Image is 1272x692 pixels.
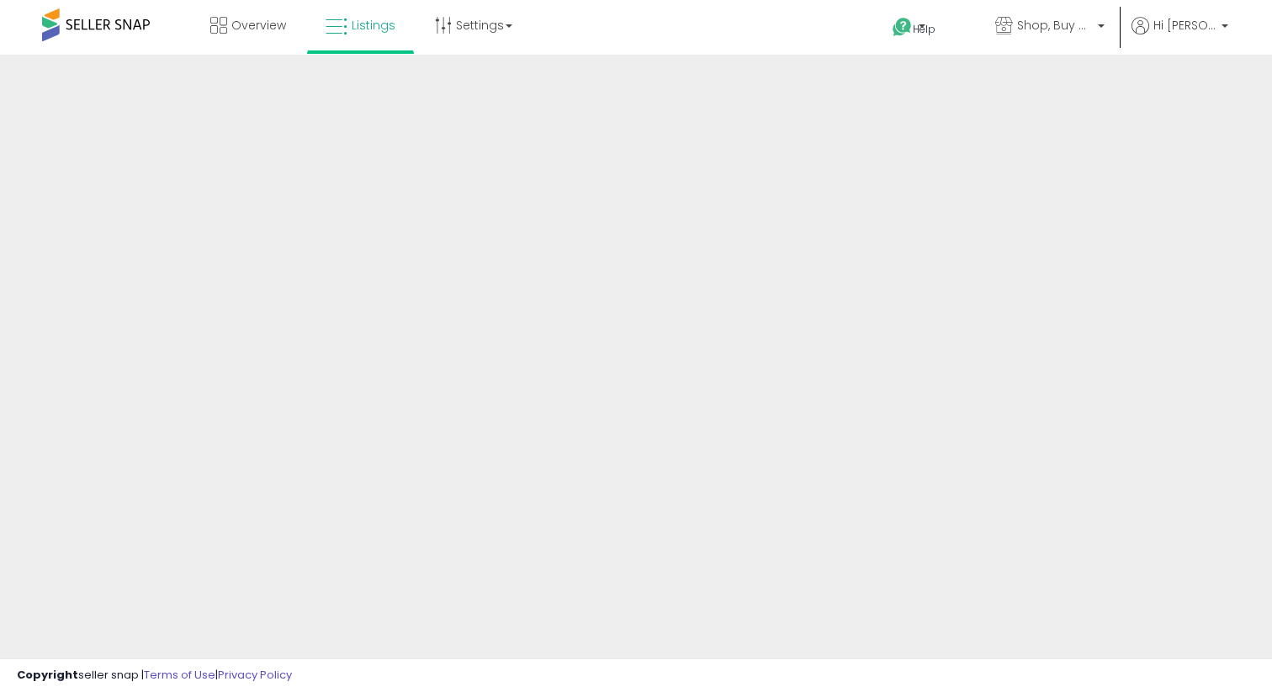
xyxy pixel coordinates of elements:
[892,17,913,38] i: Get Help
[1153,17,1216,34] span: Hi [PERSON_NAME]
[218,667,292,683] a: Privacy Policy
[1132,17,1228,55] a: Hi [PERSON_NAME]
[144,667,215,683] a: Terms of Use
[352,17,395,34] span: Listings
[1017,17,1093,34] span: Shop, Buy and Ship
[17,668,292,684] div: seller snap | |
[231,17,286,34] span: Overview
[879,4,968,55] a: Help
[17,667,78,683] strong: Copyright
[913,22,935,36] span: Help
